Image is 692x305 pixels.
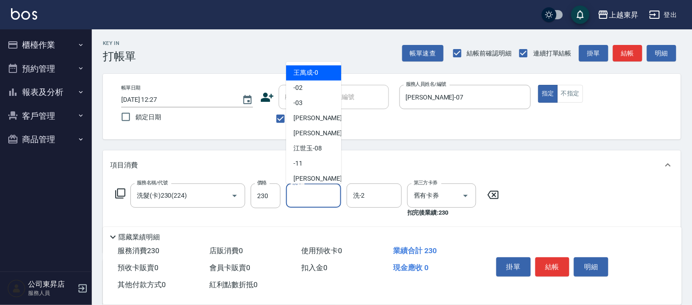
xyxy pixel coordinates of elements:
[571,6,590,24] button: save
[236,89,259,111] button: Choose date, selected date is 2025-08-20
[594,6,642,24] button: 上越東昇
[496,257,531,277] button: 掛單
[402,45,444,62] button: 帳單速查
[7,279,26,298] img: Person
[293,99,303,108] span: -03
[613,45,642,62] button: 結帳
[4,128,88,151] button: 商品管理
[647,45,676,62] button: 明細
[533,49,572,58] span: 連續打單結帳
[103,150,681,180] div: 項目消費
[574,257,608,277] button: 明細
[293,144,322,154] span: 江世玉 -08
[458,189,473,203] button: Open
[103,40,136,46] h2: Key In
[393,246,437,255] span: 業績合計 230
[467,49,512,58] span: 結帳前確認明細
[28,289,75,297] p: 服務人員
[293,129,351,139] span: [PERSON_NAME] -07
[4,104,88,128] button: 客戶管理
[110,161,138,170] p: 項目消費
[209,263,250,272] span: 會員卡販賣 0
[103,50,136,63] h3: 打帳單
[407,208,482,217] p: 扣完後業績: 230
[293,159,303,169] span: -11
[209,280,258,289] span: 紅利點數折抵 0
[257,179,267,186] label: 價格
[579,45,608,62] button: 掛單
[121,84,141,91] label: 帳單日期
[301,246,342,255] span: 使用預收卡 0
[118,263,158,272] span: 預收卡販賣 0
[118,280,166,289] span: 其他付款方式 0
[609,9,638,21] div: 上越東昇
[121,92,233,107] input: YYYY/MM/DD hh:mm
[209,246,243,255] span: 店販消費 0
[535,257,570,277] button: 結帳
[227,189,242,203] button: Open
[11,8,37,20] img: Logo
[406,81,446,88] label: 服務人員姓名/編號
[293,174,351,184] span: [PERSON_NAME] -14
[557,85,583,103] button: 不指定
[646,6,681,23] button: 登出
[4,33,88,57] button: 櫃檯作業
[137,179,168,186] label: 服務名稱/代號
[4,57,88,81] button: 預約管理
[118,246,159,255] span: 服務消費 230
[293,68,318,78] span: 王萬成 -0
[293,114,351,123] span: [PERSON_NAME] -04
[135,112,161,122] span: 鎖定日期
[293,83,303,93] span: -02
[393,263,428,272] span: 現金應收 0
[28,280,75,289] h5: 公司東昇店
[4,80,88,104] button: 報表及分析
[414,179,438,186] label: 第三方卡券
[538,85,558,103] button: 指定
[118,233,160,242] p: 隱藏業績明細
[301,263,327,272] span: 扣入金 0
